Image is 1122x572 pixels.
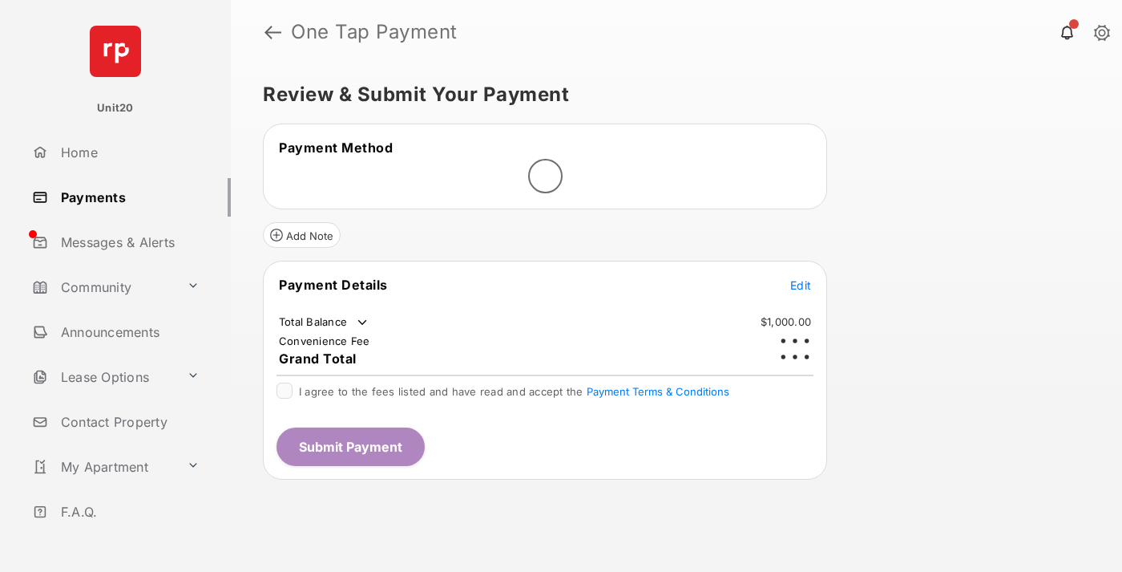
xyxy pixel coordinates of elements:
[26,358,180,396] a: Lease Options
[26,268,180,306] a: Community
[26,313,231,351] a: Announcements
[279,277,388,293] span: Payment Details
[291,22,458,42] strong: One Tap Payment
[279,140,393,156] span: Payment Method
[278,314,370,331] td: Total Balance
[790,277,811,293] button: Edit
[299,385,729,398] span: I agree to the fees listed and have read and accept the
[26,178,231,217] a: Payments
[587,385,729,398] button: I agree to the fees listed and have read and accept the
[276,428,425,466] button: Submit Payment
[26,223,231,262] a: Messages & Alerts
[760,314,812,329] td: $1,000.00
[26,133,231,172] a: Home
[26,448,180,486] a: My Apartment
[790,278,811,292] span: Edit
[26,403,231,441] a: Contact Property
[278,334,371,348] td: Convenience Fee
[97,100,134,116] p: Unit20
[26,493,231,531] a: F.A.Q.
[90,26,141,77] img: svg+xml;base64,PHN2ZyB4bWxucz0iaHR0cDovL3d3dy53My5vcmcvMjAwMC9zdmciIHdpZHRoPSI2NCIgaGVpZ2h0PSI2NC...
[279,351,357,367] span: Grand Total
[263,85,1077,104] h5: Review & Submit Your Payment
[263,222,341,248] button: Add Note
